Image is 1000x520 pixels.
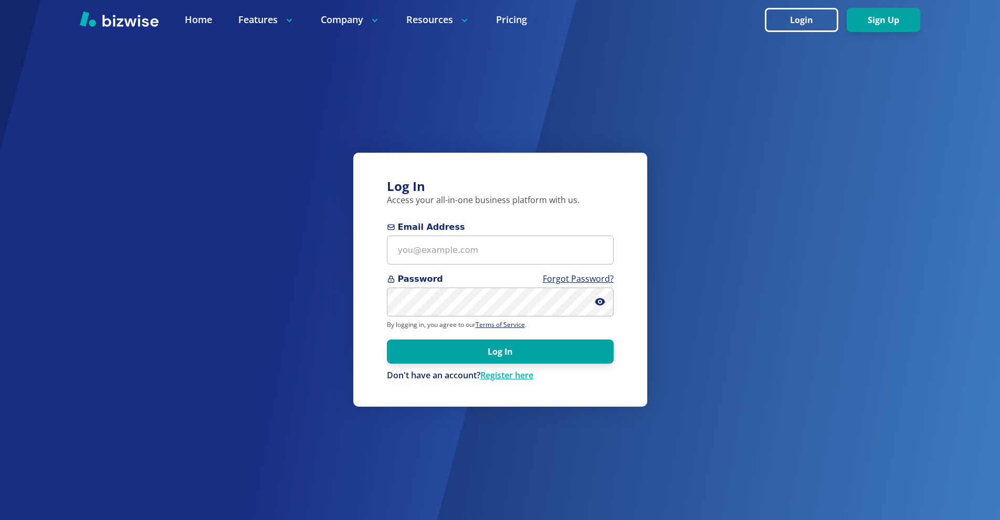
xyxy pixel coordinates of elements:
[847,15,920,25] a: Sign Up
[387,370,614,381] p: Don't have an account?
[80,11,159,27] img: Bizwise Logo
[387,236,614,264] input: you@example.com
[496,13,527,26] a: Pricing
[765,8,838,32] button: Login
[387,321,614,329] p: By logging in, you agree to our .
[543,273,614,284] a: Forgot Password?
[406,13,470,26] p: Resources
[387,339,614,364] button: Log In
[387,273,614,285] span: Password
[847,8,920,32] button: Sign Up
[387,178,614,195] h3: Log In
[185,13,212,26] a: Home
[387,195,614,206] p: Access your all-in-one business platform with us.
[321,13,380,26] p: Company
[476,320,525,329] a: Terms of Service
[238,13,294,26] p: Features
[387,370,614,381] div: Don't have an account?Register here
[480,369,533,381] a: Register here
[765,15,847,25] a: Login
[387,221,614,234] span: Email Address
